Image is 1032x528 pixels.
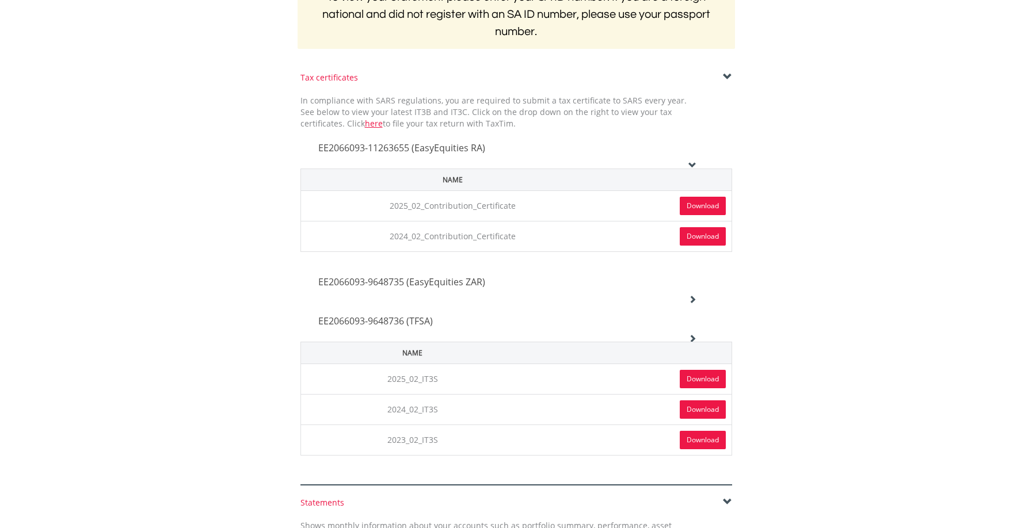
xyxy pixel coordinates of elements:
a: Download [680,227,726,246]
td: 2025_02_Contribution_Certificate [300,190,604,221]
span: EE2066093-9648735 (EasyEquities ZAR) [318,276,485,288]
a: Download [680,400,726,419]
a: Download [680,431,726,449]
div: Tax certificates [300,72,732,83]
a: Download [680,370,726,388]
span: In compliance with SARS regulations, you are required to submit a tax certificate to SARS every y... [300,95,687,129]
th: Name [300,169,604,190]
td: 2024_02_Contribution_Certificate [300,221,604,251]
span: Click to file your tax return with TaxTim. [347,118,516,129]
td: 2024_02_IT3S [300,394,524,424]
a: Download [680,197,726,215]
div: Statements [300,497,732,508]
td: 2025_02_IT3S [300,364,524,394]
th: Name [300,342,524,364]
span: EE2066093-11263655 (EasyEquities RA) [318,141,485,154]
a: here [365,118,383,129]
span: EE2066093-9648736 (TFSA) [318,315,433,327]
td: 2023_02_IT3S [300,424,524,455]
